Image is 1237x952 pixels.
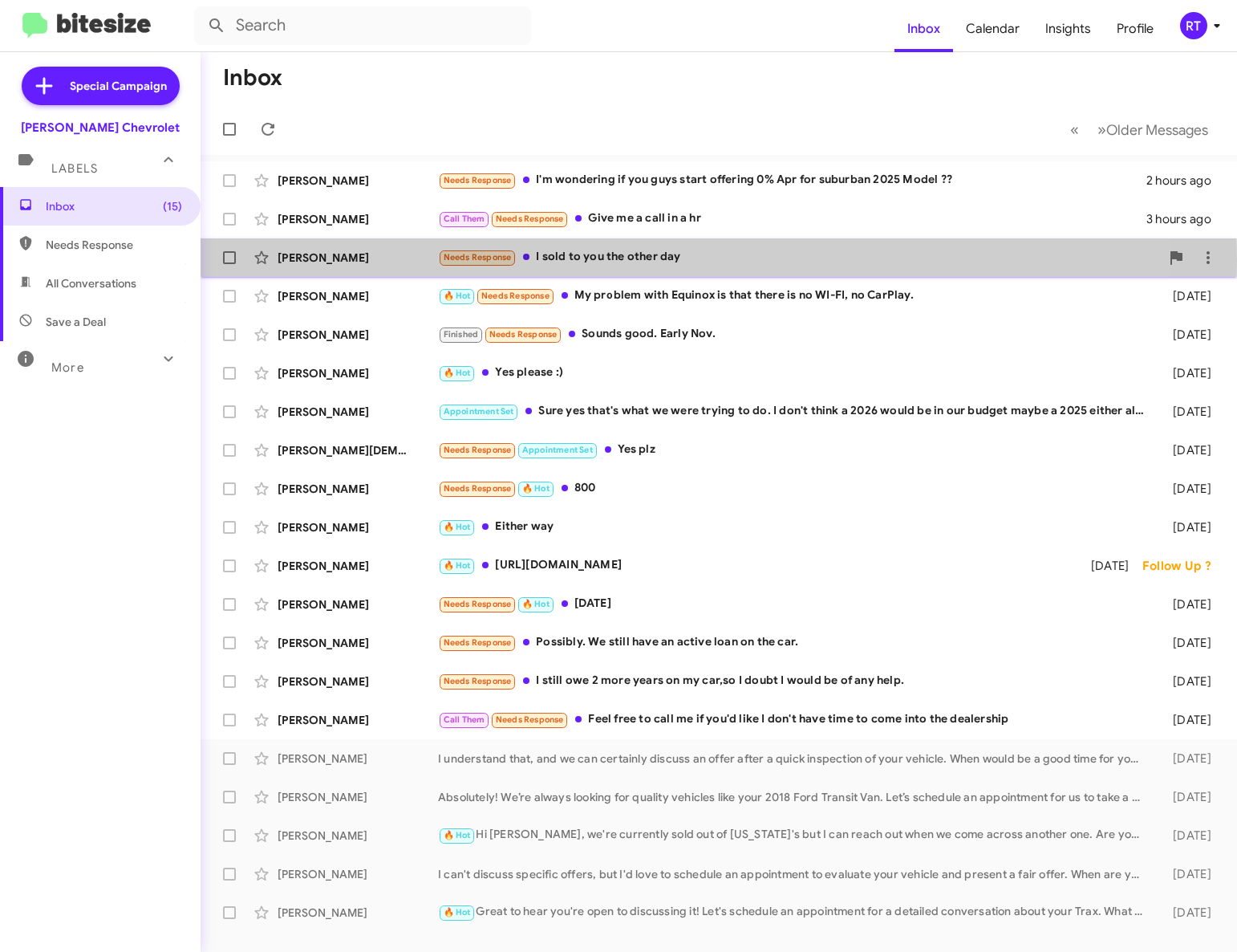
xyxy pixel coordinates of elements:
span: Needs Response [444,175,512,185]
div: Feel free to call me if you'd like I don't have time to come into the dealership [438,710,1153,729]
div: [DATE] [1153,596,1224,612]
div: I'm wondering if you guys start offering 0% Apr for suburban 2025 Model ?? [438,171,1146,189]
div: [DATE] [438,595,1153,613]
span: 🔥 Hot [522,483,550,494]
h1: Inbox [223,65,282,91]
span: 🔥 Hot [444,368,471,378]
span: More [51,360,84,375]
div: [PERSON_NAME] [278,789,438,805]
span: Needs Response [496,714,564,725]
span: Needs Response [496,214,564,224]
button: Previous [1061,113,1089,146]
div: I can't discuss specific offers, but I'd love to schedule an appointment to evaluate your vehicle... [438,866,1153,882]
div: [DATE] [1153,365,1224,381]
span: Needs Response [444,599,512,609]
span: Call Them [444,214,485,224]
div: [PERSON_NAME] [278,519,438,535]
div: [PERSON_NAME] [278,673,438,690]
span: Special Campaign [70,78,167,94]
div: [PERSON_NAME] [278,404,438,420]
div: [PERSON_NAME] [278,866,438,882]
div: Possibly. We still have an active loan on the car. [438,633,1153,652]
span: Labels [51,161,98,176]
div: [DATE] [1153,789,1224,805]
span: » [1097,120,1106,140]
span: Insights [1032,6,1104,52]
div: [PERSON_NAME] [278,712,438,728]
div: Follow Up ? [1142,558,1224,574]
div: [PERSON_NAME] [278,365,438,381]
div: [PERSON_NAME] [278,211,438,227]
span: Save a Deal [46,314,106,330]
div: RT [1180,12,1207,39]
span: Needs Response [444,637,512,648]
input: Search [194,6,531,45]
div: [DATE] [1153,905,1224,921]
a: Inbox [894,6,953,52]
div: [DATE] [1153,751,1224,767]
div: [DATE] [1153,712,1224,728]
span: Older Messages [1106,121,1208,139]
button: RT [1166,12,1219,39]
div: [DATE] [1153,866,1224,882]
div: [PERSON_NAME] [278,905,438,921]
span: « [1070,120,1079,140]
div: 2 hours ago [1146,173,1224,189]
div: [PERSON_NAME] [278,558,438,574]
div: [URL][DOMAIN_NAME] [438,556,1077,575]
div: [PERSON_NAME] [278,327,438,343]
nav: Page navigation example [1061,113,1218,146]
div: [PERSON_NAME] [278,828,438,844]
span: 🔥 Hot [444,907,471,917]
div: I still owe 2 more years on my car,so I doubt I would be of any help. [438,672,1153,690]
div: [DATE] [1153,519,1224,535]
span: Needs Response [444,252,512,262]
div: Absolutely! We’re always looking for quality vehicles like your 2018 Ford Transit Van. Let’s sche... [438,789,1153,805]
a: Profile [1104,6,1166,52]
div: I sold to you the other day [438,248,1160,266]
span: 🔥 Hot [522,599,550,609]
span: Needs Response [46,237,182,253]
span: All Conversations [46,275,136,291]
div: [DATE] [1077,558,1142,574]
div: Sounds good. Early Nov. [438,325,1153,344]
a: Special Campaign [22,67,180,105]
div: [PERSON_NAME] [278,288,438,304]
div: [PERSON_NAME] [278,751,438,767]
span: 🔥 Hot [444,522,471,532]
div: [DATE] [1153,404,1224,420]
a: Calendar [953,6,1032,52]
span: Appointment Set [444,406,514,417]
div: 800 [438,479,1153,498]
div: [PERSON_NAME] [278,635,438,651]
div: Yes please :) [438,364,1153,382]
div: [PERSON_NAME] Chevrolet [21,120,180,136]
span: Inbox [46,198,182,214]
button: Next [1088,113,1218,146]
span: Needs Response [444,483,512,494]
span: Finished [444,329,479,340]
span: Needs Response [444,445,512,455]
div: [PERSON_NAME] [278,250,438,266]
div: Great to hear you're open to discussing it! Let's schedule an appointment for a detailed conversa... [438,903,1153,921]
div: [DATE] [1153,442,1224,458]
span: 🔥 Hot [444,830,471,840]
div: Hi [PERSON_NAME], we're currently sold out of [US_STATE]'s but I can reach out when we come acros... [438,826,1153,844]
div: [PERSON_NAME] [278,596,438,612]
div: 3 hours ago [1146,211,1224,227]
span: (15) [163,198,182,214]
div: Either way [438,518,1153,536]
div: [DATE] [1153,828,1224,844]
span: 🔥 Hot [444,291,471,301]
div: I understand that, and we can certainly discuss an offer after a quick inspection of your vehicle... [438,751,1153,767]
span: Needs Response [444,676,512,686]
div: Sure yes that's what we were trying to do. I don't think a 2026 would be in our budget maybe a 20... [438,402,1153,421]
div: Give me a call in a hr [438,210,1146,228]
div: [PERSON_NAME] [278,481,438,497]
span: 🔥 Hot [444,560,471,571]
div: [DATE] [1153,288,1224,304]
span: Needs Response [489,329,558,340]
div: [PERSON_NAME] [278,173,438,189]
